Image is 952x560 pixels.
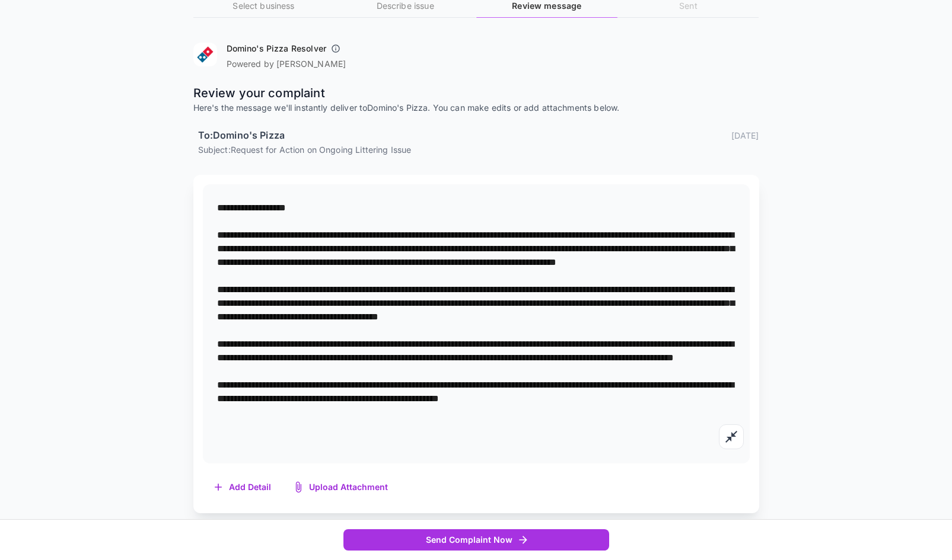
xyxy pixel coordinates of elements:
[343,529,609,551] button: Send Complaint Now
[203,475,283,500] button: Add Detail
[193,102,759,114] p: Here's the message we'll instantly deliver to Domino's Pizza . You can make edits or add attachme...
[227,58,346,70] p: Powered by [PERSON_NAME]
[198,143,759,156] p: Subject: Request for Action on Ongoing Littering Issue
[198,128,285,143] h6: To: Domino's Pizza
[193,84,759,102] p: Review your complaint
[731,129,759,142] p: [DATE]
[193,43,217,66] img: Domino's Pizza
[227,43,326,55] h6: Domino's Pizza Resolver
[283,475,400,500] button: Upload Attachment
